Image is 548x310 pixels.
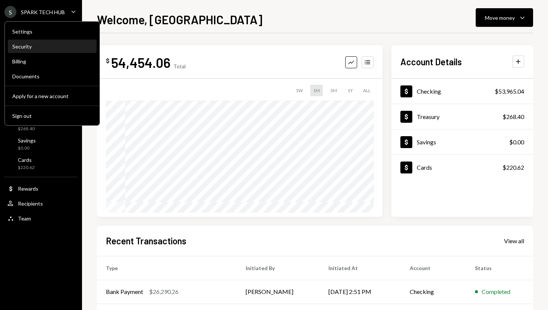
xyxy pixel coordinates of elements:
[18,137,36,144] div: Savings
[12,58,92,65] div: Billing
[8,40,97,53] a: Security
[18,185,38,192] div: Rewards
[8,25,97,38] a: Settings
[401,256,466,280] th: Account
[8,109,97,123] button: Sign out
[504,237,524,245] a: View all
[504,237,524,245] div: View all
[18,215,31,222] div: Team
[466,256,533,280] th: Status
[417,164,432,171] div: Cards
[495,87,524,96] div: $53,965.04
[97,12,262,27] h1: Welcome, [GEOGRAPHIC_DATA]
[173,63,186,69] div: Total
[12,43,92,50] div: Security
[503,112,524,121] div: $268.40
[503,163,524,172] div: $220.62
[8,69,97,83] a: Documents
[237,280,319,304] td: [PERSON_NAME]
[4,212,78,225] a: Team
[106,57,110,65] div: $
[4,197,78,210] a: Recipients
[476,8,533,27] button: Move money
[111,54,170,71] div: 54,454.06
[509,138,524,147] div: $0.00
[18,157,35,163] div: Cards
[18,145,36,151] div: $0.00
[344,85,356,96] div: 1Y
[391,155,533,180] a: Cards$220.62
[12,93,92,99] div: Apply for a new account
[319,280,401,304] td: [DATE] 2:51 PM
[106,287,143,296] div: Bank Payment
[4,135,78,153] a: Savings$0.00
[360,85,374,96] div: ALL
[319,256,401,280] th: Initiated At
[12,73,92,79] div: Documents
[391,129,533,154] a: Savings$0.00
[12,28,92,35] div: Settings
[417,138,436,145] div: Savings
[310,85,323,96] div: 1M
[97,256,237,280] th: Type
[18,126,39,132] div: $268.40
[327,85,340,96] div: 3M
[417,88,441,95] div: Checking
[18,165,35,171] div: $220.62
[485,14,515,22] div: Move money
[8,90,97,103] button: Apply for a new account
[12,113,92,119] div: Sign out
[8,54,97,68] a: Billing
[391,79,533,104] a: Checking$53,965.04
[4,182,78,195] a: Rewards
[237,256,319,280] th: Initiated By
[149,287,179,296] div: $26,290.26
[21,9,65,15] div: SPARK TECH HUB
[4,6,16,18] div: S
[4,154,78,172] a: Cards$220.62
[391,104,533,129] a: Treasury$268.40
[401,280,466,304] td: Checking
[106,235,186,247] h2: Recent Transactions
[293,85,306,96] div: 1W
[18,200,43,207] div: Recipients
[482,287,510,296] div: Completed
[400,56,462,68] h2: Account Details
[417,113,440,120] div: Treasury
